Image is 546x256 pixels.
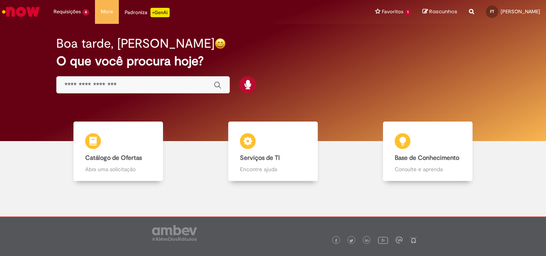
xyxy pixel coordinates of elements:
[395,154,459,162] b: Base de Conhecimento
[365,238,369,243] img: logo_footer_linkedin.png
[41,122,196,181] a: Catálogo de Ofertas Abra uma solicitação
[378,235,388,245] img: logo_footer_youtube.png
[101,8,113,16] span: More
[429,8,457,15] span: Rascunhos
[395,165,461,173] p: Consulte e aprenda
[240,165,306,173] p: Encontre ajuda
[382,8,403,16] span: Favoritos
[152,225,197,241] img: logo_footer_ambev_rotulo_gray.png
[150,8,170,17] p: +GenAi
[196,122,351,181] a: Serviços de TI Encontre ajuda
[349,239,353,243] img: logo_footer_twitter.png
[85,154,142,162] b: Catálogo de Ofertas
[1,4,41,20] img: ServiceNow
[350,122,505,181] a: Base de Conhecimento Consulte e aprenda
[240,154,280,162] b: Serviços de TI
[410,236,417,243] img: logo_footer_naosei.png
[422,8,457,16] a: Rascunhos
[82,9,89,16] span: 4
[56,37,215,50] h2: Boa tarde, [PERSON_NAME]
[501,8,540,15] span: [PERSON_NAME]
[490,9,494,14] span: FT
[396,236,403,243] img: logo_footer_workplace.png
[405,9,411,16] span: 1
[56,54,490,68] h2: O que você procura hoje?
[125,8,170,17] div: Padroniza
[54,8,81,16] span: Requisições
[215,38,226,49] img: happy-face.png
[334,239,338,243] img: logo_footer_facebook.png
[85,165,151,173] p: Abra uma solicitação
